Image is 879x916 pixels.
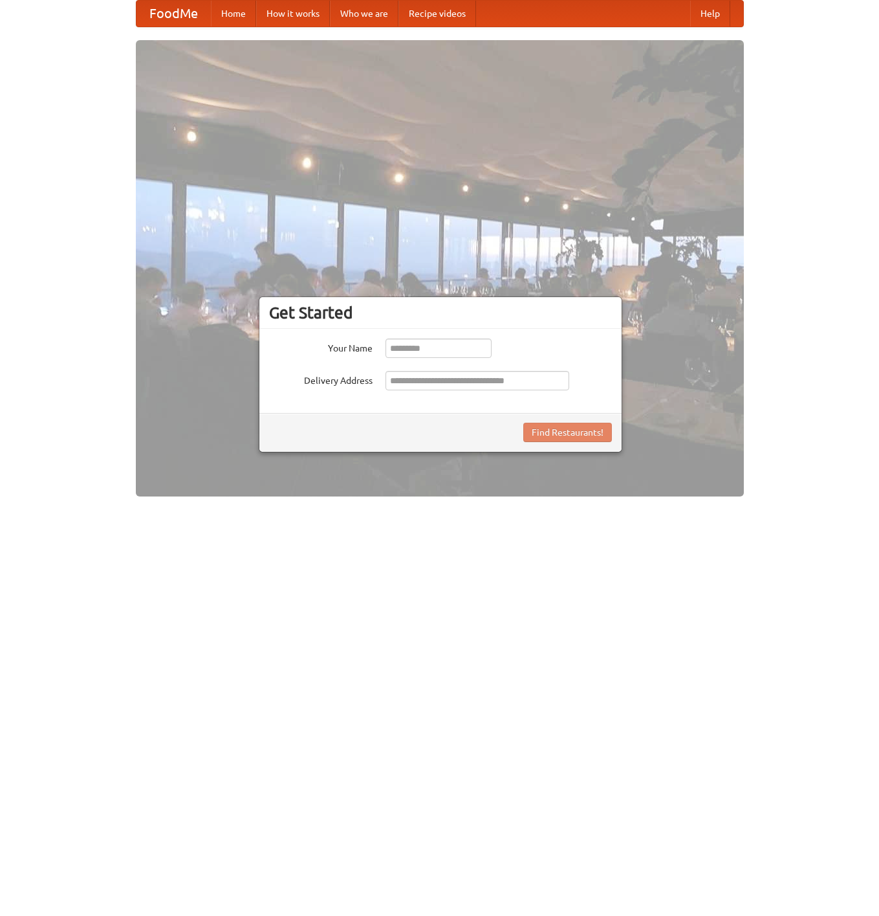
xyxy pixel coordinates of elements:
[330,1,398,27] a: Who we are
[256,1,330,27] a: How it works
[211,1,256,27] a: Home
[269,371,373,387] label: Delivery Address
[136,1,211,27] a: FoodMe
[523,423,612,442] button: Find Restaurants!
[269,303,612,322] h3: Get Started
[690,1,730,27] a: Help
[398,1,476,27] a: Recipe videos
[269,339,373,355] label: Your Name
